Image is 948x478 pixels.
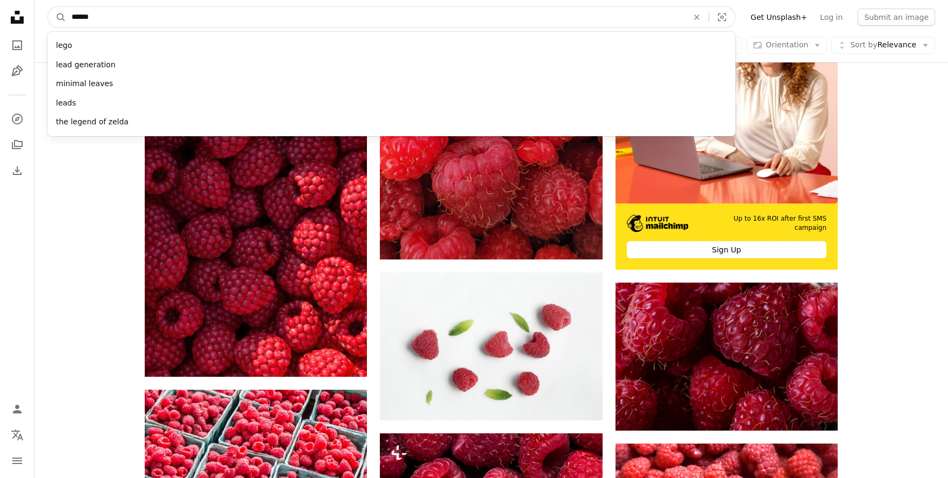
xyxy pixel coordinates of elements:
[6,424,28,446] button: Language
[616,283,838,431] img: selective focus photography of red raspberries
[6,34,28,56] a: Photos
[813,9,849,26] a: Log in
[709,7,735,27] button: Visual search
[6,450,28,472] button: Menu
[47,36,735,55] div: lego
[6,6,28,30] a: Home — Unsplash
[47,74,735,94] div: minimal leaves
[685,7,709,27] button: Clear
[627,241,826,258] div: Sign Up
[704,214,826,233] span: Up to 16x ROI after first SMS campaign
[6,108,28,130] a: Explore
[766,40,808,49] span: Orientation
[744,9,813,26] a: Get Unsplash+
[47,113,735,132] div: the legend of zelda
[6,160,28,181] a: Download History
[831,37,935,54] button: Sort byRelevance
[145,174,367,184] a: a bunch of raspberries that are red
[48,7,66,27] button: Search Unsplash
[850,40,877,49] span: Sort by
[6,60,28,82] a: Illustrations
[627,215,689,232] img: file-1690386555781-336d1949dad1image
[380,272,602,420] img: raspberry fruits
[47,6,735,28] form: Find visuals sitewide
[47,94,735,113] div: leads
[380,341,602,351] a: raspberry fruits
[858,9,935,26] button: Submit an image
[616,352,838,361] a: selective focus photography of red raspberries
[6,398,28,420] a: Log in / Sign up
[145,459,367,468] a: fresh raspberries are displayed in trays for sale
[747,37,827,54] button: Orientation
[47,55,735,75] div: lead generation
[6,134,28,156] a: Collections
[850,40,916,51] span: Relevance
